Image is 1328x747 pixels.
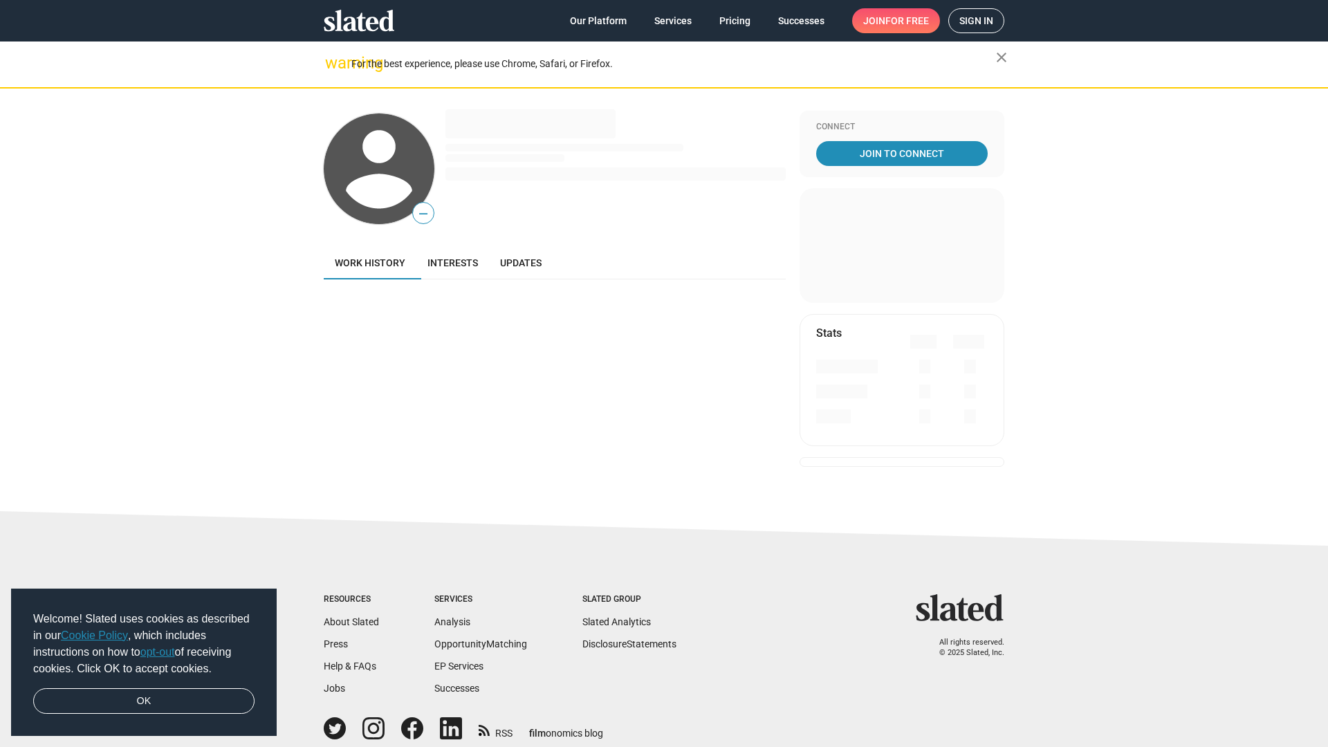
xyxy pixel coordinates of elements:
[559,8,638,33] a: Our Platform
[416,246,489,279] a: Interests
[427,257,478,268] span: Interests
[324,616,379,627] a: About Slated
[434,683,479,694] a: Successes
[529,728,546,739] span: film
[570,8,627,33] span: Our Platform
[140,646,175,658] a: opt-out
[708,8,762,33] a: Pricing
[324,661,376,672] a: Help & FAQs
[33,688,255,714] a: dismiss cookie message
[434,594,527,605] div: Services
[925,638,1004,658] p: All rights reserved. © 2025 Slated, Inc.
[335,257,405,268] span: Work history
[434,616,470,627] a: Analysis
[959,9,993,33] span: Sign in
[61,629,128,641] a: Cookie Policy
[33,611,255,677] span: Welcome! Slated uses cookies as described in our , which includes instructions on how to of recei...
[885,8,929,33] span: for free
[582,638,676,649] a: DisclosureStatements
[11,589,277,737] div: cookieconsent
[582,616,651,627] a: Slated Analytics
[816,141,988,166] a: Join To Connect
[324,246,416,279] a: Work history
[324,594,379,605] div: Resources
[434,661,483,672] a: EP Services
[351,55,996,73] div: For the best experience, please use Chrome, Safari, or Firefox.
[654,8,692,33] span: Services
[500,257,542,268] span: Updates
[852,8,940,33] a: Joinfor free
[479,719,513,740] a: RSS
[863,8,929,33] span: Join
[413,205,434,223] span: —
[643,8,703,33] a: Services
[582,594,676,605] div: Slated Group
[434,638,527,649] a: OpportunityMatching
[529,716,603,740] a: filmonomics blog
[324,683,345,694] a: Jobs
[325,55,342,71] mat-icon: warning
[816,326,842,340] mat-card-title: Stats
[324,638,348,649] a: Press
[719,8,750,33] span: Pricing
[993,49,1010,66] mat-icon: close
[778,8,824,33] span: Successes
[816,122,988,133] div: Connect
[948,8,1004,33] a: Sign in
[767,8,836,33] a: Successes
[819,141,985,166] span: Join To Connect
[489,246,553,279] a: Updates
